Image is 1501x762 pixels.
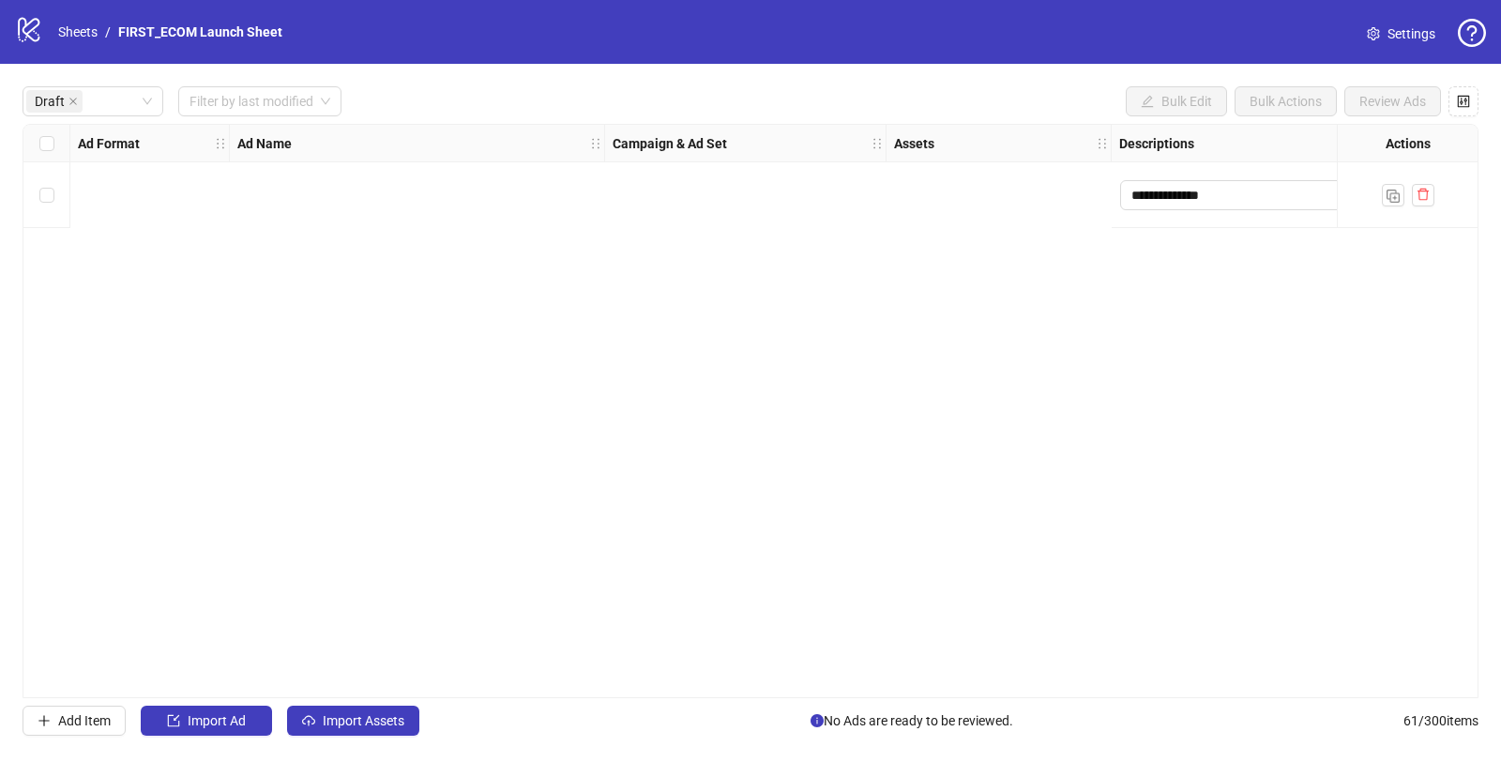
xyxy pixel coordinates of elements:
[38,714,51,727] span: plus
[323,713,404,728] span: Import Assets
[167,714,180,727] span: import
[105,22,111,42] li: /
[589,137,602,150] span: holder
[1458,19,1486,47] span: question-circle
[811,710,1013,731] span: No Ads are ready to be reviewed.
[227,137,240,150] span: holder
[1367,27,1380,40] span: setting
[302,714,315,727] span: cloud-upload
[1448,86,1478,116] button: Configure table settings
[1417,188,1430,201] span: delete
[1403,710,1478,731] span: 61 / 300 items
[188,713,246,728] span: Import Ad
[224,125,229,161] div: Resize Ad Format column
[1387,23,1435,44] span: Settings
[1457,95,1470,108] span: control
[599,125,604,161] div: Resize Ad Name column
[811,714,824,727] span: info-circle
[26,90,83,113] span: Draft
[881,125,886,161] div: Resize Campaign & Ad Set column
[1096,137,1109,150] span: holder
[287,706,419,736] button: Import Assets
[1106,125,1111,161] div: Resize Assets column
[1126,86,1227,116] button: Bulk Edit
[68,97,78,106] span: close
[35,91,65,112] span: Draft
[23,706,126,736] button: Add Item
[1344,86,1441,116] button: Review Ads
[54,22,101,42] a: Sheets
[1119,133,1194,154] strong: Descriptions
[613,133,727,154] strong: Campaign & Ad Set
[1109,137,1122,150] span: holder
[1387,190,1400,203] img: Duplicate
[1235,86,1337,116] button: Bulk Actions
[1352,19,1450,49] a: Settings
[1119,179,1385,211] div: Edit values
[23,125,70,162] div: Select all rows
[78,133,140,154] strong: Ad Format
[237,133,292,154] strong: Ad Name
[871,137,884,150] span: holder
[214,137,227,150] span: holder
[1386,133,1431,154] strong: Actions
[114,22,286,42] a: FIRST_ECOM Launch Sheet
[141,706,272,736] button: Import Ad
[23,162,70,228] div: Select row 1
[1382,184,1404,206] button: Duplicate
[884,137,897,150] span: holder
[894,133,934,154] strong: Assets
[58,713,111,728] span: Add Item
[602,137,615,150] span: holder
